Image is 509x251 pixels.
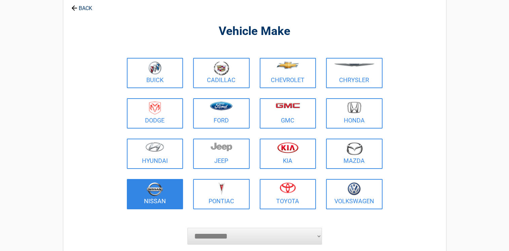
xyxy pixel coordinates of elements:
a: Ford [193,98,250,129]
img: cadillac [214,61,229,75]
img: toyota [280,182,296,193]
img: dodge [149,102,161,115]
a: Buick [127,58,183,88]
img: chevrolet [277,62,299,69]
img: mazda [346,142,363,155]
img: jeep [211,142,232,151]
a: GMC [260,98,316,129]
img: honda [347,102,361,113]
img: chrysler [334,64,375,67]
img: volkswagen [348,182,361,195]
img: buick [148,61,161,75]
a: Cadillac [193,58,250,88]
a: Volkswagen [326,179,383,209]
a: Hyundai [127,139,183,169]
img: pontiac [218,182,225,195]
img: gmc [276,103,300,108]
a: Nissan [127,179,183,209]
a: Pontiac [193,179,250,209]
a: Dodge [127,98,183,129]
img: hyundai [145,142,164,152]
a: Honda [326,98,383,129]
a: Chevrolet [260,58,316,88]
a: Jeep [193,139,250,169]
a: Kia [260,139,316,169]
img: kia [277,142,298,153]
h2: Vehicle Make [125,24,384,39]
img: nissan [147,182,163,196]
a: Chrysler [326,58,383,88]
img: ford [210,102,232,110]
a: Toyota [260,179,316,209]
a: Mazda [326,139,383,169]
